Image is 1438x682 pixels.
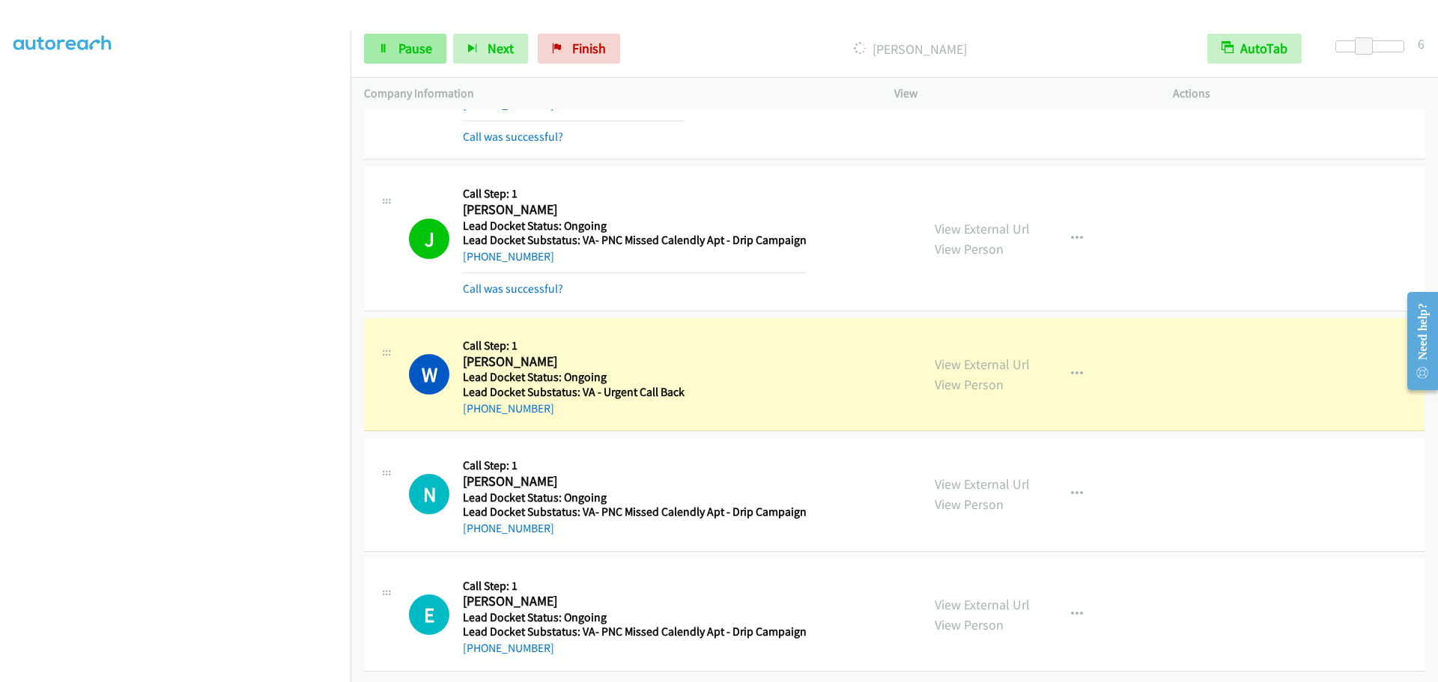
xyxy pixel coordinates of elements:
[409,474,449,514] div: The call is yet to be attempted
[364,34,446,64] a: Pause
[488,40,514,57] span: Next
[935,220,1030,237] a: View External Url
[463,353,685,371] h2: [PERSON_NAME]
[1418,34,1425,54] div: 6
[463,385,685,400] h5: Lead Docket Substatus: VA - Urgent Call Back
[640,39,1180,59] p: [PERSON_NAME]
[409,594,449,635] h1: E
[463,186,807,201] h5: Call Step: 1
[1207,34,1302,64] button: AutoTab
[409,219,449,259] h1: J
[935,356,1030,373] a: View External Url
[463,579,807,594] h5: Call Step: 1
[409,354,449,395] h1: W
[894,85,1146,103] p: View
[935,376,1004,393] a: View Person
[463,505,807,520] h5: Lead Docket Substatus: VA- PNC Missed Calendly Apt - Drip Campaign
[463,201,807,219] h2: [PERSON_NAME]
[463,641,554,655] a: [PHONE_NUMBER]
[463,624,807,639] h5: Lead Docket Substatus: VA- PNC Missed Calendly Apt - Drip Campaign
[572,40,606,57] span: Finish
[538,34,620,64] a: Finish
[463,490,807,505] h5: Lead Docket Status: Ongoing
[463,338,685,353] h5: Call Step: 1
[1173,85,1425,103] p: Actions
[463,370,685,385] h5: Lead Docket Status: Ongoing
[409,474,449,514] h1: N
[935,496,1004,513] a: View Person
[463,130,563,144] a: Call was successful?
[463,401,554,415] a: [PHONE_NUMBER]
[935,475,1030,493] a: View External Url
[463,521,554,535] a: [PHONE_NUMBER]
[935,616,1004,633] a: View Person
[409,594,449,635] div: The call is yet to be attempted
[453,34,528,64] button: Next
[463,610,807,625] h5: Lead Docket Status: Ongoing
[463,219,807,234] h5: Lead Docket Status: Ongoing
[463,281,563,296] a: Call was successful?
[463,233,807,248] h5: Lead Docket Substatus: VA- PNC Missed Calendly Apt - Drip Campaign
[463,249,554,264] a: [PHONE_NUMBER]
[935,240,1004,258] a: View Person
[1395,281,1438,401] iframe: Resource Center
[398,40,432,57] span: Pause
[935,596,1030,613] a: View External Url
[463,458,807,473] h5: Call Step: 1
[463,593,807,610] h2: [PERSON_NAME]
[463,473,807,490] h2: [PERSON_NAME]
[364,85,867,103] p: Company Information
